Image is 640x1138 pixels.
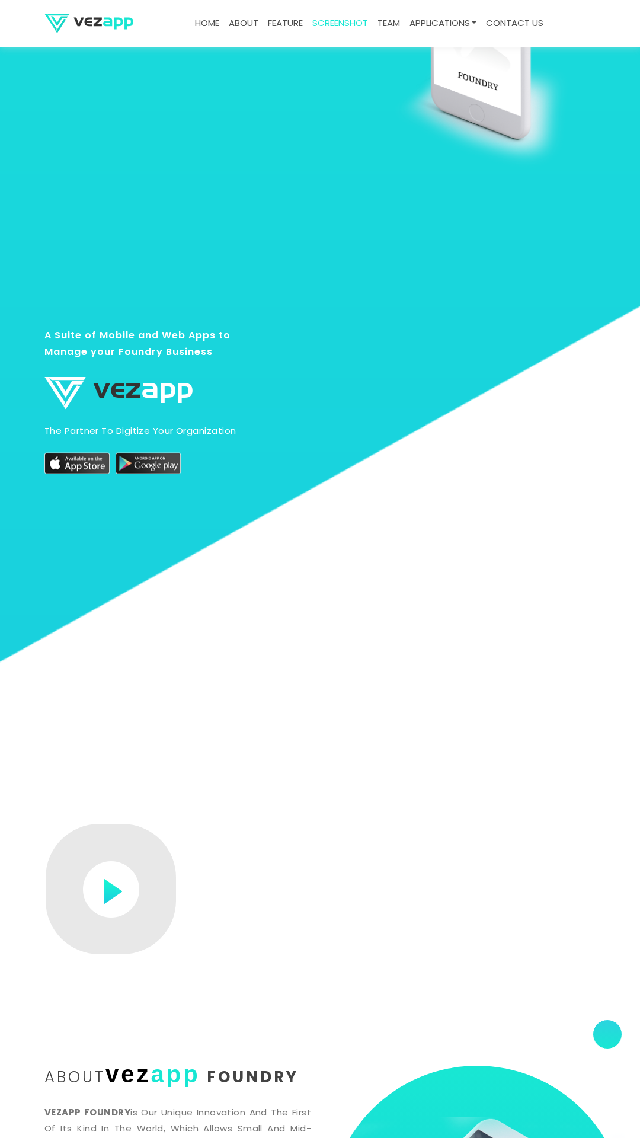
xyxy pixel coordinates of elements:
[44,377,193,410] img: logo
[207,1066,299,1088] span: Foundry
[44,453,110,474] img: appstore
[481,12,548,35] a: contact us
[308,12,373,35] a: screenshot
[44,14,133,33] img: logo
[44,1066,311,1085] h2: about
[224,12,263,35] a: about
[581,1079,626,1124] iframe: Drift Widget Chat Controller
[151,1061,200,1087] span: app
[116,453,181,474] img: play-store
[373,12,405,35] a: team
[83,861,139,918] img: play-button
[263,12,308,35] a: feature
[190,12,224,35] a: Home
[44,327,276,372] h3: A Suite of Mobile and Web Apps to Manage your Foundry Business
[44,424,276,437] p: The partner to digitize your organization
[44,1106,130,1118] b: VEZAPP FOUNDRY
[105,1061,151,1087] span: vez
[405,12,482,35] a: Applications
